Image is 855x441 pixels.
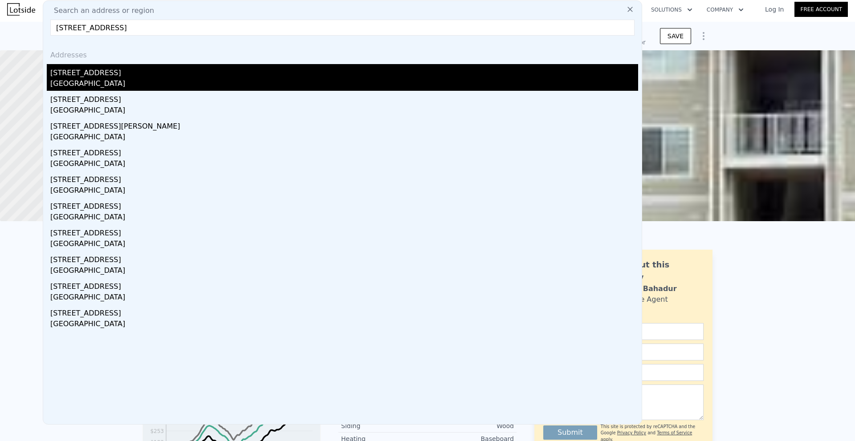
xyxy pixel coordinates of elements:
div: [STREET_ADDRESS] [50,171,638,185]
div: [STREET_ADDRESS][PERSON_NAME] [50,117,638,132]
div: [GEOGRAPHIC_DATA] [50,158,638,171]
div: [GEOGRAPHIC_DATA] [50,292,638,304]
div: [STREET_ADDRESS] [50,304,638,319]
div: [GEOGRAPHIC_DATA] [50,185,638,198]
div: Off Market, last sold for [573,38,646,47]
button: Solutions [644,2,700,18]
div: Wood [427,421,514,430]
div: Ask about this property [604,259,704,283]
div: [GEOGRAPHIC_DATA] [50,132,638,144]
img: Lotside [7,3,35,16]
a: Log In [754,5,794,14]
div: [STREET_ADDRESS] [50,224,638,239]
div: [GEOGRAPHIC_DATA] [50,265,638,278]
div: [GEOGRAPHIC_DATA] [50,212,638,224]
button: SAVE [660,28,691,44]
div: [GEOGRAPHIC_DATA] [50,78,638,91]
div: [GEOGRAPHIC_DATA] [50,319,638,331]
div: [GEOGRAPHIC_DATA] [50,105,638,117]
input: Enter an address, city, region, neighborhood or zip code [50,20,635,36]
button: Submit [543,425,597,440]
div: [STREET_ADDRESS] [50,144,638,158]
div: [STREET_ADDRESS] [50,278,638,292]
button: Company [700,2,751,18]
div: [STREET_ADDRESS] [50,198,638,212]
span: Search an address or region [47,5,154,16]
div: Addresses [47,43,638,64]
div: Siddhant Bahadur [604,283,677,294]
button: Show Options [695,27,712,45]
a: Terms of Service [657,430,692,435]
a: Privacy Policy [617,430,646,435]
div: [STREET_ADDRESS] [50,64,638,78]
div: [STREET_ADDRESS] [50,91,638,105]
tspan: $253 [150,428,164,434]
div: [STREET_ADDRESS] [50,251,638,265]
div: Siding [341,421,427,430]
a: Free Account [794,2,848,17]
div: [GEOGRAPHIC_DATA] [50,239,638,251]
